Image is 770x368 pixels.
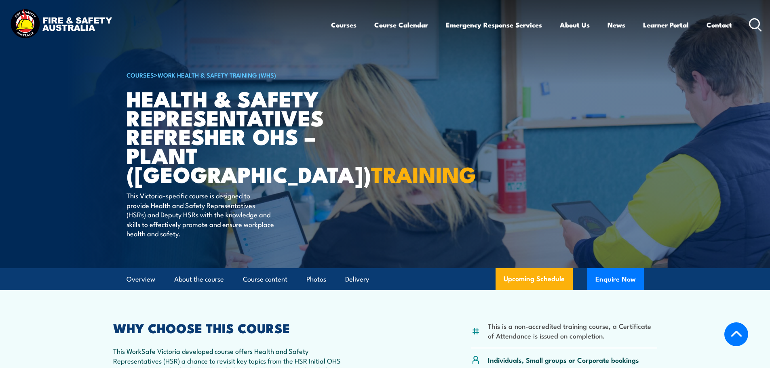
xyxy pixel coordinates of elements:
[643,14,689,36] a: Learner Portal
[158,70,276,79] a: Work Health & Safety Training (WHS)
[127,89,326,183] h1: Health & Safety Representatives Refresher OHS – Plant ([GEOGRAPHIC_DATA])
[345,269,369,290] a: Delivery
[371,157,476,190] strong: TRAINING
[560,14,590,36] a: About Us
[446,14,542,36] a: Emergency Response Services
[331,14,357,36] a: Courses
[608,14,625,36] a: News
[127,191,274,238] p: This Victoria-specific course is designed to provide Health and Safety Representatives (HSRs) and...
[127,269,155,290] a: Overview
[113,322,349,333] h2: WHY CHOOSE THIS COURSE
[488,355,639,364] p: Individuals, Small groups or Corporate bookings
[174,269,224,290] a: About the course
[496,268,573,290] a: Upcoming Schedule
[306,269,326,290] a: Photos
[243,269,287,290] a: Course content
[374,14,428,36] a: Course Calendar
[587,268,644,290] button: Enquire Now
[488,321,657,340] li: This is a non-accredited training course, a Certificate of Attendance is issued on completion.
[707,14,732,36] a: Contact
[127,70,154,79] a: COURSES
[127,70,326,80] h6: >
